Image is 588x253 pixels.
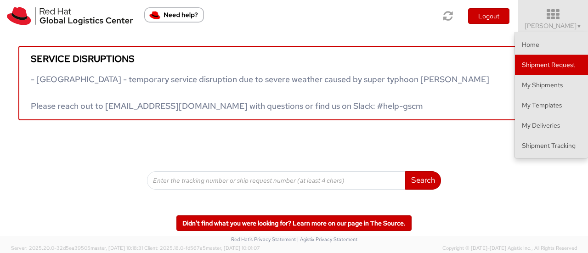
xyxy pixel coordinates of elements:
span: master, [DATE] 10:01:07 [206,245,260,251]
a: My Shipments [515,75,588,95]
input: Enter the tracking number or ship request number (at least 4 chars) [147,171,406,190]
span: Client: 2025.18.0-fd567a5 [144,245,260,251]
span: Server: 2025.20.0-32d5ea39505 [11,245,143,251]
a: My Deliveries [515,115,588,135]
span: - [GEOGRAPHIC_DATA] - temporary service disruption due to severe weather caused by super typhoon ... [31,74,489,111]
button: Search [405,171,441,190]
button: Logout [468,8,509,24]
span: ▼ [577,22,582,30]
a: My Templates [515,95,588,115]
span: Copyright © [DATE]-[DATE] Agistix Inc., All Rights Reserved [442,245,577,252]
a: Home [515,34,588,55]
a: | Agistix Privacy Statement [297,236,357,242]
button: Need help? [144,7,204,22]
span: [PERSON_NAME] [525,22,582,30]
h5: Service disruptions [31,54,557,64]
img: rh-logistics-00dfa346123c4ec078e1.svg [7,7,133,25]
a: Didn't find what you were looking for? Learn more on our page in The Source. [176,215,412,231]
a: Red Hat's Privacy Statement [231,236,296,242]
a: Service disruptions - [GEOGRAPHIC_DATA] - temporary service disruption due to severe weather caus... [18,46,570,120]
a: Shipment Tracking [515,135,588,156]
a: Shipment Request [515,55,588,75]
span: master, [DATE] 10:18:31 [90,245,143,251]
